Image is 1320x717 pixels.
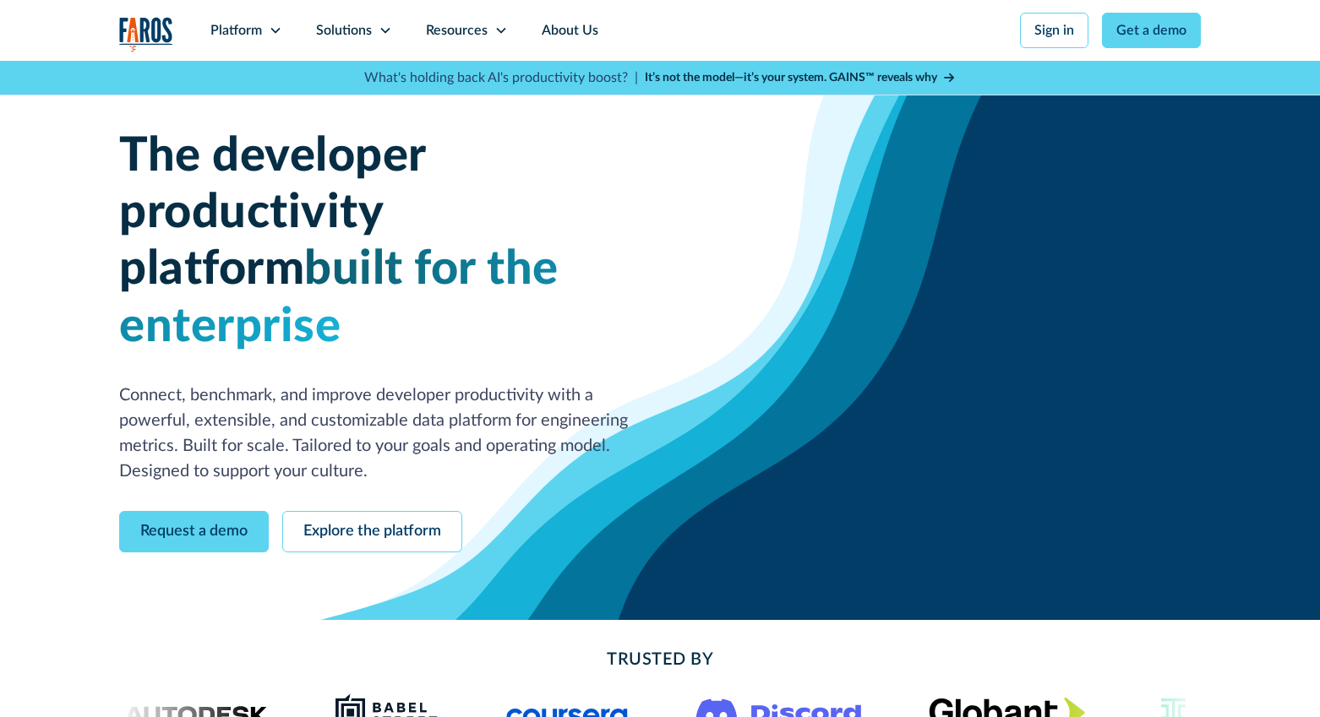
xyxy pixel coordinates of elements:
[645,72,937,84] strong: It’s not the model—it’s your system. GAINS™ reveals why
[426,20,488,41] div: Resources
[1102,13,1201,48] a: Get a demo
[210,20,262,41] div: Platform
[364,68,638,88] p: What's holding back AI's productivity boost? |
[119,511,269,552] a: Request a demo
[119,246,559,350] span: built for the enterprise
[687,196,1201,542] iframe: Homepage Video
[282,511,462,552] a: Explore the platform
[645,69,956,87] a: It’s not the model—it’s your system. GAINS™ reveals why
[119,17,173,52] img: Logo of the analytics and reporting company Faros.
[119,383,633,484] p: Connect, benchmark, and improve developer productivity with a powerful, extensible, and customiza...
[119,128,633,356] h1: The developer productivity platform
[316,20,372,41] div: Solutions
[1020,13,1088,48] a: Sign in
[254,647,1066,672] h2: Trusted By
[119,17,173,52] a: home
